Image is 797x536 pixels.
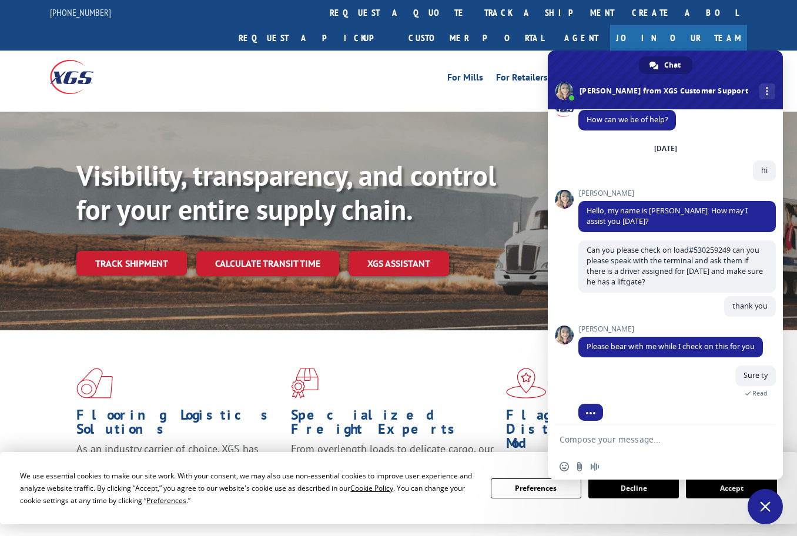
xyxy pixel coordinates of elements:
[20,470,476,507] div: We use essential cookies to make our site work. With your consent, we may also use non-essential ...
[654,145,677,152] div: [DATE]
[587,245,763,287] span: Can you please check on load#530259249 can you please speak with the terminal and ask them if the...
[291,368,319,398] img: xgs-icon-focused-on-flooring-red
[291,408,497,442] h1: Specialized Freight Experts
[349,251,449,276] a: XGS ASSISTANT
[506,408,712,456] h1: Flagship Distribution Model
[76,251,187,276] a: Track shipment
[639,56,692,74] div: Chat
[761,165,768,175] span: hi
[610,25,747,51] a: Join Our Team
[686,478,776,498] button: Accept
[76,408,282,442] h1: Flooring Logistics Solutions
[447,73,483,86] a: For Mills
[506,368,547,398] img: xgs-icon-flagship-distribution-model-red
[748,489,783,524] div: Close chat
[578,325,763,333] span: [PERSON_NAME]
[575,462,584,471] span: Send a file
[76,442,259,484] span: As an industry carrier of choice, XGS has brought innovation and dedication to flooring logistics...
[560,462,569,471] span: Insert an emoji
[552,25,610,51] a: Agent
[578,189,776,197] span: [PERSON_NAME]
[587,341,755,351] span: Please bear with me while I check on this for you
[350,483,393,493] span: Cookie Policy
[230,25,400,51] a: Request a pickup
[196,251,339,276] a: Calculate transit time
[587,115,668,125] span: How can we be of help?
[590,462,600,471] span: Audio message
[560,434,745,445] textarea: Compose your message...
[291,442,497,494] p: From overlength loads to delicate cargo, our experienced staff knows the best way to move your fr...
[759,83,775,99] div: More channels
[664,56,681,74] span: Chat
[752,389,768,397] span: Read
[491,478,581,498] button: Preferences
[744,370,768,380] span: Sure ty
[400,25,552,51] a: Customer Portal
[50,6,111,18] a: [PHONE_NUMBER]
[496,73,548,86] a: For Retailers
[732,301,768,311] span: thank you
[146,495,186,505] span: Preferences
[76,157,496,227] b: Visibility, transparency, and control for your entire supply chain.
[588,478,679,498] button: Decline
[587,206,748,226] span: Hello, my name is [PERSON_NAME]. How may I assist you [DATE]?
[76,368,113,398] img: xgs-icon-total-supply-chain-intelligence-red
